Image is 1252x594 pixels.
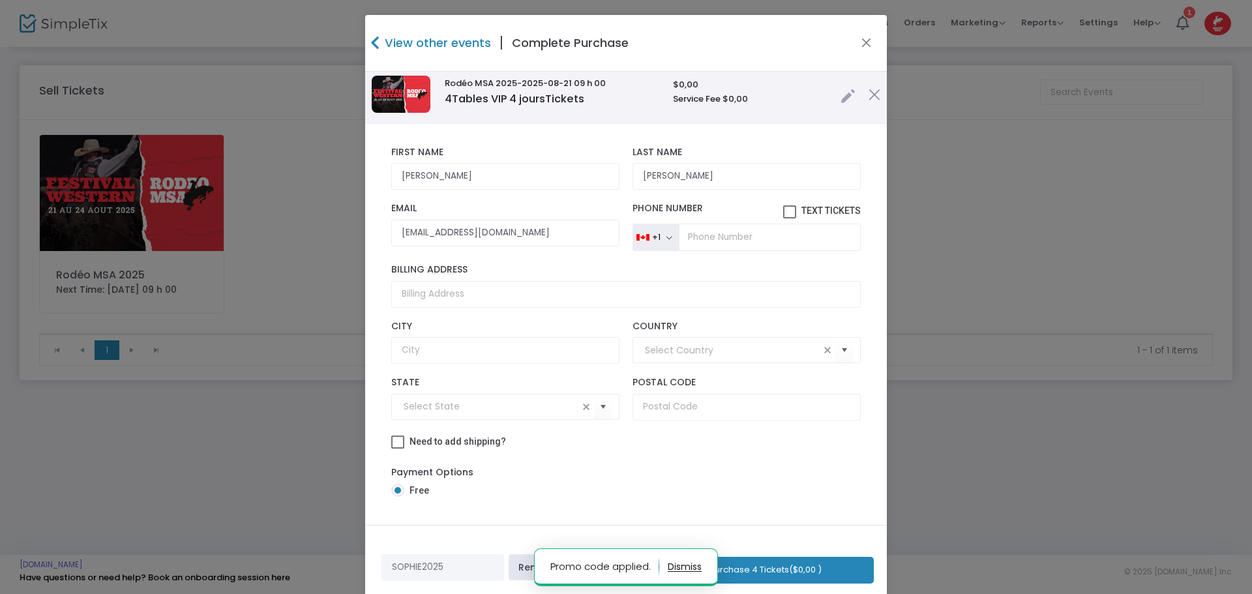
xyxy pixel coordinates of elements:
[512,34,629,52] h4: Complete Purchase
[517,77,606,89] span: -2025-08-21 09 h 00
[381,554,504,581] input: Enter Promo code
[550,556,659,577] p: Promo code applied.
[404,484,429,497] span: Free
[652,232,661,243] div: +1
[578,399,594,415] span: clear
[673,80,827,90] h6: $0,00
[391,147,619,158] label: First Name
[679,224,861,251] input: Phone Number
[404,400,578,413] input: Select State
[445,91,584,106] span: Tables VIP 4 jours
[391,281,861,308] input: Billing Address
[391,203,619,215] label: Email
[801,205,861,216] span: Text Tickets
[633,203,861,218] label: Phone Number
[633,377,861,389] label: Postal Code
[372,76,430,113] img: Image-event.png
[633,147,861,158] label: Last Name
[410,436,506,447] span: Need to add shipping?
[391,321,619,333] label: City
[491,31,512,55] span: |
[645,344,820,357] input: Select Country
[509,554,567,580] a: Remove
[391,466,473,479] label: Payment Options
[835,337,854,364] button: Select
[858,35,875,52] button: Close
[445,78,660,89] h6: Rodéo MSA 2025
[657,557,874,584] button: Purchase 4 Tickets($0,00 )
[391,337,619,364] input: City
[633,321,861,333] label: Country
[445,91,452,106] span: 4
[668,556,702,577] button: dismiss
[820,342,835,358] span: clear
[391,220,619,246] input: Email
[391,264,861,276] label: Billing Address
[391,163,619,190] input: First Name
[633,394,861,421] input: Postal Code
[545,91,584,106] span: Tickets
[391,377,619,389] label: State
[633,224,679,251] button: +1
[869,89,880,100] img: cross.png
[594,393,612,420] button: Select
[381,34,491,52] h4: View other events
[673,94,827,104] h6: Service Fee $0,00
[633,163,861,190] input: Last Name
